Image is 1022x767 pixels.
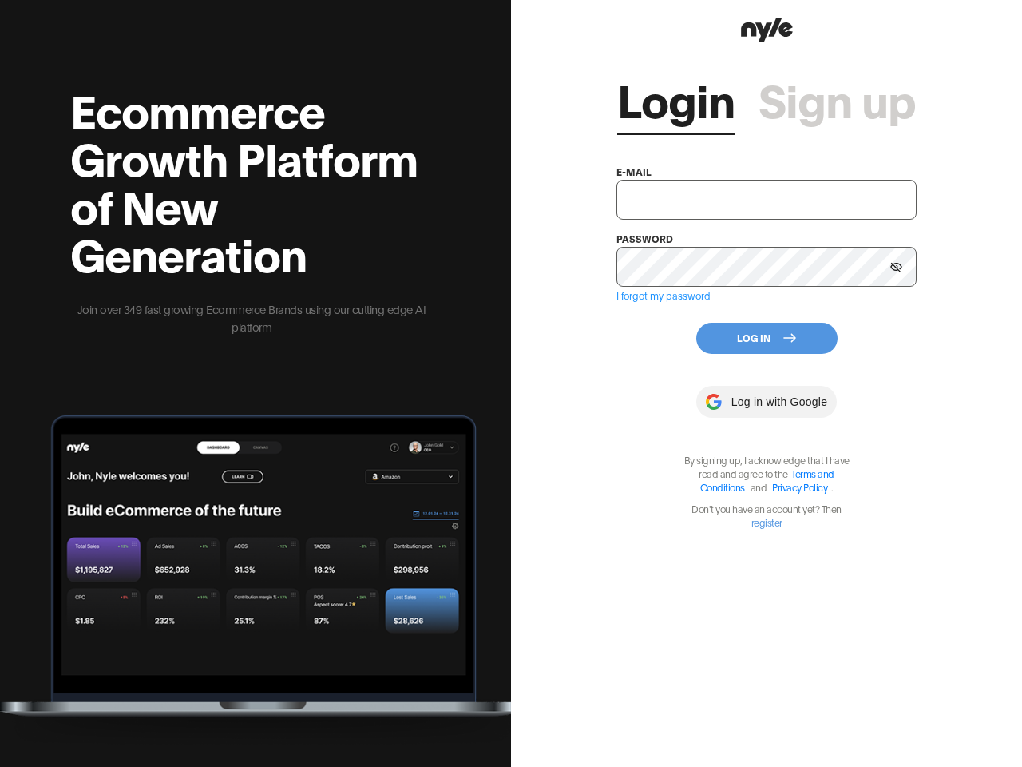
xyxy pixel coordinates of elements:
a: Terms and Conditions [700,467,834,493]
p: Join over 349 fast growing Ecommerce Brands using our cutting edge AI platform [70,300,433,336]
label: password [616,232,673,244]
label: e-mail [616,165,652,177]
h2: Ecommerce Growth Platform of New Generation [70,85,433,276]
a: Privacy Policy [772,481,827,493]
p: By signing up, I acknowledge that I have read and agree to the . [675,453,858,494]
a: Login [617,74,735,122]
a: register [751,516,782,528]
a: Sign up [759,74,916,122]
a: I forgot my password [616,289,711,301]
p: Don't you have an account yet? Then [675,502,858,529]
button: Log In [696,323,838,354]
span: and [747,481,771,493]
button: Log in with Google [696,386,837,418]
